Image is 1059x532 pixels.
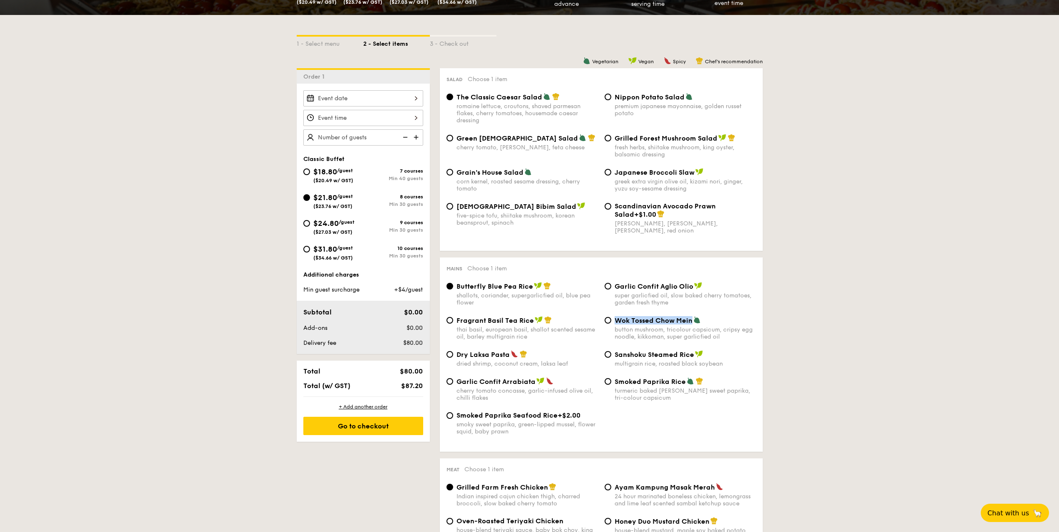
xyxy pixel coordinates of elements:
[615,483,715,491] span: Ayam Kampung Masak Merah
[303,324,327,332] span: Add-ons
[363,37,430,48] div: 2 - Select items
[303,110,423,126] input: Event time
[398,129,411,145] img: icon-reduce.1d2dbef1.svg
[456,103,598,124] div: romaine lettuce, croutons, shaved parmesan flakes, cherry tomatoes, housemade caesar dressing
[718,134,727,141] img: icon-vegan.f8ff3823.svg
[456,483,548,491] span: Grilled Farm Fresh Chicken
[694,282,702,290] img: icon-vegan.f8ff3823.svg
[337,168,353,173] span: /guest
[605,317,611,324] input: Wok Tossed Chow Meinbutton mushroom, tricolour capsicum, cripsy egg noodle, kikkoman, super garli...
[446,135,453,141] input: Green [DEMOGRAPHIC_DATA] Saladcherry tomato, [PERSON_NAME], feta cheese
[615,387,756,401] div: turmeric baked [PERSON_NAME] sweet paprika, tri-colour capsicum
[303,246,310,252] input: $31.80/guest($34.66 w/ GST)10 coursesMin 30 guests
[705,59,763,64] span: Chef's recommendation
[456,421,598,435] div: smoky sweet paprika, green-lipped mussel, flower squid, baby prawn
[634,210,656,218] span: +$1.00
[403,339,423,346] span: $80.00
[615,220,756,234] div: [PERSON_NAME], [PERSON_NAME], [PERSON_NAME], red onion
[605,378,611,385] input: Smoked Paprika Riceturmeric baked [PERSON_NAME] sweet paprika, tri-colour capsicum
[615,144,756,158] div: fresh herbs, shiitake mushroom, king oyster, balsamic dressing
[543,282,551,290] img: icon-chef-hat.a58ddaea.svg
[615,103,756,117] div: premium japanese mayonnaise, golden russet potato
[446,378,453,385] input: Garlic Confit Arrabiatacherry tomato concasse, garlic-infused olive oil, chilli flakes
[456,282,533,290] span: Butterfly Blue Pea Rice
[605,283,611,290] input: Garlic Confit Aglio Oliosuper garlicfied oil, slow baked cherry tomatoes, garden fresh thyme
[303,403,423,410] div: + Add another order
[615,93,685,101] span: Nippon Potato Salad
[446,169,453,176] input: Grain's House Saladcorn kernel, roasted sesame dressing, cherry tomato
[549,483,556,490] img: icon-chef-hat.a58ddaea.svg
[313,203,352,209] span: ($23.76 w/ GST)
[535,316,543,324] img: icon-vegan.f8ff3823.svg
[401,382,423,390] span: $87.20
[363,168,423,174] div: 7 courses
[605,484,611,490] input: Ayam Kampung Masak Merah24 hour marinated boneless chicken, lemongrass and lime leaf scented samb...
[303,417,423,435] div: Go to checkout
[1032,508,1042,518] span: 🦙
[400,367,423,375] span: $80.00
[456,493,598,507] div: Indian inspired cajun chicken thigh, charred broccoli, slow baked cherry tomato
[592,59,618,64] span: Vegetarian
[615,282,693,290] span: Garlic Confit Aglio Olio
[544,316,552,324] img: icon-chef-hat.a58ddaea.svg
[664,57,671,64] img: icon-spicy.37a8142b.svg
[363,245,423,251] div: 10 courses
[456,351,510,359] span: Dry Laksa Pasta
[313,245,337,254] span: $31.80
[605,94,611,100] input: Nippon Potato Saladpremium japanese mayonnaise, golden russet potato
[511,350,518,358] img: icon-spicy.37a8142b.svg
[303,286,360,293] span: Min guest surcharge
[728,134,735,141] img: icon-chef-hat.a58ddaea.svg
[303,382,350,390] span: Total (w/ GST)
[446,283,453,290] input: Butterfly Blue Pea Riceshallots, coriander, supergarlicfied oil, blue pea flower
[536,377,545,385] img: icon-vegan.f8ff3823.svg
[657,210,665,218] img: icon-chef-hat.a58ddaea.svg
[615,178,756,192] div: greek extra virgin olive oil, kizami nori, ginger, yuzu soy-sesame dressing
[534,282,542,290] img: icon-vegan.f8ff3823.svg
[615,517,709,525] span: Honey Duo Mustard Chicken
[303,156,345,163] span: Classic Buffet
[337,245,353,251] span: /guest
[394,286,423,293] span: +$4/guest
[303,271,423,279] div: Additional charges
[558,411,580,419] span: +$2.00
[411,129,423,145] img: icon-add.58712e84.svg
[407,324,423,332] span: $0.00
[363,176,423,181] div: Min 40 guests
[605,169,611,176] input: Japanese Broccoli Slawgreek extra virgin olive oil, kizami nori, ginger, yuzu soy-sesame dressing
[446,351,453,358] input: Dry Laksa Pastadried shrimp, coconut cream, laksa leaf
[456,168,523,176] span: Grain's House Salad
[446,203,453,210] input: [DEMOGRAPHIC_DATA] Bibim Saladfive-spice tofu, shiitake mushroom, korean beansprout, spinach
[579,134,586,141] img: icon-vegetarian.fe4039eb.svg
[456,378,536,386] span: Garlic Confit Arrabiata
[337,193,353,199] span: /guest
[615,360,756,367] div: multigrain rice, roasted black soybean
[981,504,1049,522] button: Chat with us🦙
[313,167,337,176] span: $18.80
[303,129,423,146] input: Number of guests
[404,308,423,316] span: $0.00
[577,202,585,210] img: icon-vegan.f8ff3823.svg
[605,203,611,210] input: Scandinavian Avocado Prawn Salad+$1.00[PERSON_NAME], [PERSON_NAME], [PERSON_NAME], red onion
[693,316,701,324] img: icon-vegetarian.fe4039eb.svg
[588,134,595,141] img: icon-chef-hat.a58ddaea.svg
[456,134,578,142] span: Green [DEMOGRAPHIC_DATA] Salad
[456,93,542,101] span: The Classic Caesar Salad
[456,326,598,340] div: thai basil, european basil, shallot scented sesame oil, barley multigrain rice
[456,212,598,226] div: five-spice tofu, shiitake mushroom, korean beansprout, spinach
[303,339,336,346] span: Delivery fee
[615,493,756,507] div: 24 hour marinated boneless chicken, lemongrass and lime leaf scented sambal ketchup sauce
[446,317,453,324] input: Fragrant Basil Tea Ricethai basil, european basil, shallot scented sesame oil, barley multigrain ...
[313,178,353,183] span: ($20.49 w/ GST)
[696,377,703,385] img: icon-chef-hat.a58ddaea.svg
[615,134,717,142] span: Grilled Forest Mushroom Salad
[446,518,453,525] input: Oven-Roasted Teriyaki Chickenhouse-blend teriyaki sauce, baby bok choy, king oyster and shiitake ...
[339,219,355,225] span: /guest
[615,292,756,306] div: super garlicfied oil, slow baked cherry tomatoes, garden fresh thyme
[303,73,328,80] span: Order 1
[615,317,692,324] span: Wok Tossed Chow Mein
[696,57,703,64] img: icon-chef-hat.a58ddaea.svg
[583,57,590,64] img: icon-vegetarian.fe4039eb.svg
[456,292,598,306] div: shallots, coriander, supergarlicfied oil, blue pea flower
[456,360,598,367] div: dried shrimp, coconut cream, laksa leaf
